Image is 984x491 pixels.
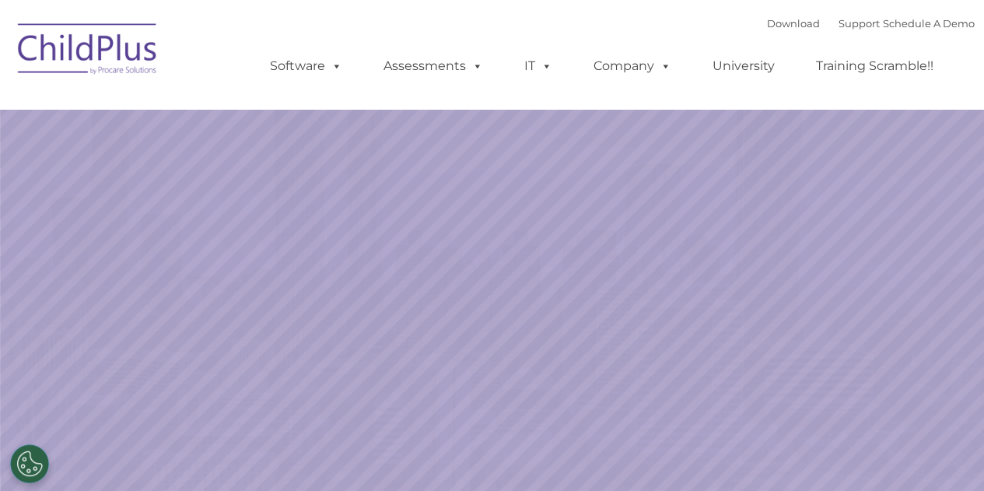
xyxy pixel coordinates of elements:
a: Company [578,51,687,82]
a: IT [509,51,568,82]
a: Assessments [368,51,499,82]
a: University [697,51,790,82]
font: | [767,17,975,30]
a: Learn More [668,293,835,337]
a: Software [254,51,358,82]
a: Training Scramble!! [800,51,949,82]
img: ChildPlus by Procare Solutions [10,12,166,90]
a: Support [839,17,880,30]
button: Cookies Settings [10,444,49,483]
a: Download [767,17,820,30]
a: Schedule A Demo [883,17,975,30]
